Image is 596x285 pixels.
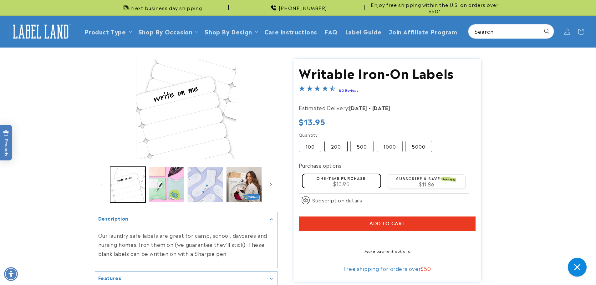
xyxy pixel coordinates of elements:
button: Add to cart [299,216,476,231]
span: 4.3-star overall rating [299,86,336,94]
button: Search [540,24,554,38]
h1: Writable Iron-On Labels [299,64,476,81]
span: $13.95 [299,116,325,127]
a: Label Land [7,19,74,43]
span: Next business day shipping [131,5,202,11]
span: Label Guide [345,28,382,35]
a: Label Guide [341,24,385,39]
span: Enjoy free shipping within the U.S. on orders over $50* [368,2,502,14]
button: Load image 4 in gallery view [226,167,262,202]
button: Slide left [95,178,109,191]
span: 50 [424,265,431,272]
span: $ [421,265,424,272]
label: 500 [350,141,374,152]
summary: Shop By Design [201,24,260,39]
a: Shop By Design [205,27,252,36]
p: Estimated Delivery: [299,103,455,112]
a: FAQ [321,24,341,39]
label: 200 [324,141,348,152]
iframe: Gorgias live chat messenger [565,256,590,279]
label: 1000 [377,141,403,152]
summary: Description [95,212,278,226]
button: Load image 1 in gallery view [110,167,146,202]
summary: Shop By Occasion [135,24,201,39]
legend: Quantity [299,132,318,138]
label: Subscribe & save [396,176,456,181]
strong: - [369,104,371,111]
span: Add to cart [369,221,405,226]
span: $13.95 [333,180,350,187]
strong: [DATE] [372,104,390,111]
span: Care instructions [264,28,317,35]
span: SAVE 15% [442,177,456,182]
span: Rewards [3,130,9,156]
span: [PHONE_NUMBER] [279,5,327,11]
button: Load image 3 in gallery view [187,167,223,202]
div: Accessibility Menu [4,267,18,281]
label: 100 [299,141,321,152]
span: Shop By Occasion [138,28,193,35]
a: Join Affiliate Program [385,24,461,39]
label: One-time purchase [316,175,366,181]
a: Product Type [84,27,126,36]
p: Our laundry safe labels are great for camp, school, daycares and nursing homes. Iron them on (we ... [98,231,274,258]
div: Free shipping for orders over [299,265,476,272]
label: 5000 [405,141,432,152]
h2: Features [98,275,121,281]
img: Label Land [9,22,72,41]
label: Purchase options [299,161,341,169]
button: Load image 2 in gallery view [149,167,184,202]
span: $11.86 [419,180,435,188]
h2: Description [98,215,129,221]
button: Slide right [264,178,278,191]
a: Care instructions [261,24,321,39]
strong: [DATE] [349,104,367,111]
span: FAQ [324,28,338,35]
a: 80 Reviews - open in a new tab [339,88,358,92]
summary: Product Type [81,24,135,39]
a: More payment options [299,248,476,254]
span: Subscription details [312,196,362,204]
span: Join Affiliate Program [389,28,457,35]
